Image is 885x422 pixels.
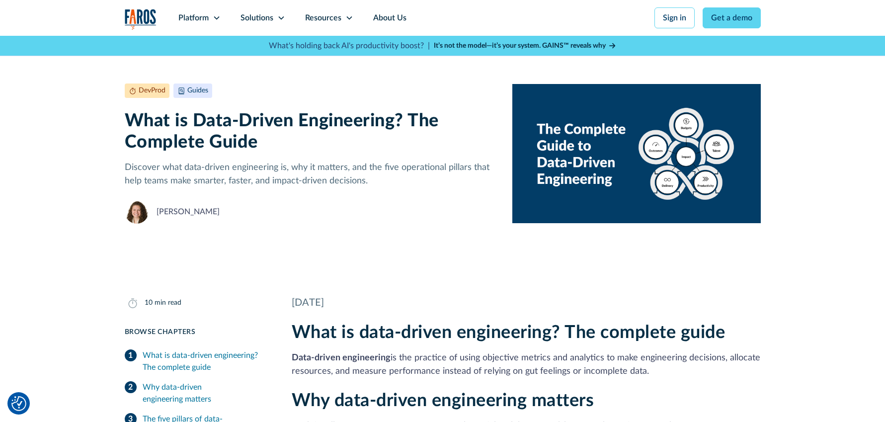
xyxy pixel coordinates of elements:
div: Why data-driven engineering matters [143,381,268,405]
a: home [125,9,157,29]
h2: What is data-driven engineering? The complete guide [292,322,761,343]
div: Browse Chapters [125,327,268,338]
div: Solutions [241,12,273,24]
div: min read [155,298,181,308]
p: What's holding back AI's productivity boost? | [269,40,430,52]
div: [PERSON_NAME] [157,206,220,218]
div: Resources [305,12,341,24]
a: Why data-driven engineering matters [125,377,268,409]
div: 10 [145,298,153,308]
img: Neely Dunlap [125,200,149,224]
div: Guides [187,85,208,96]
h2: Why data-driven engineering matters [292,390,761,412]
div: [DATE] [292,295,761,310]
button: Cookie Settings [11,396,26,411]
a: It’s not the model—it’s your system. GAINS™ reveals why [434,41,617,51]
strong: Data-driven engineering [292,353,391,362]
div: DevProd [139,85,165,96]
img: Graphic titled 'The Complete Guide to Data-Driven Engineering' showing five pillars around a cent... [512,84,760,224]
strong: It’s not the model—it’s your system. GAINS™ reveals why [434,42,606,49]
div: Platform [178,12,209,24]
img: Logo of the analytics and reporting company Faros. [125,9,157,29]
h1: What is Data-Driven Engineering? The Complete Guide [125,110,497,153]
a: What is data-driven engineering? The complete guide [125,345,268,377]
div: What is data-driven engineering? The complete guide [143,349,268,373]
a: Sign in [654,7,695,28]
a: Get a demo [703,7,761,28]
img: Revisit consent button [11,396,26,411]
p: is the practice of using objective metrics and analytics to make engineering decisions, allocate ... [292,351,761,378]
p: Discover what data-driven engineering is, why it matters, and the five operational pillars that h... [125,161,497,188]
